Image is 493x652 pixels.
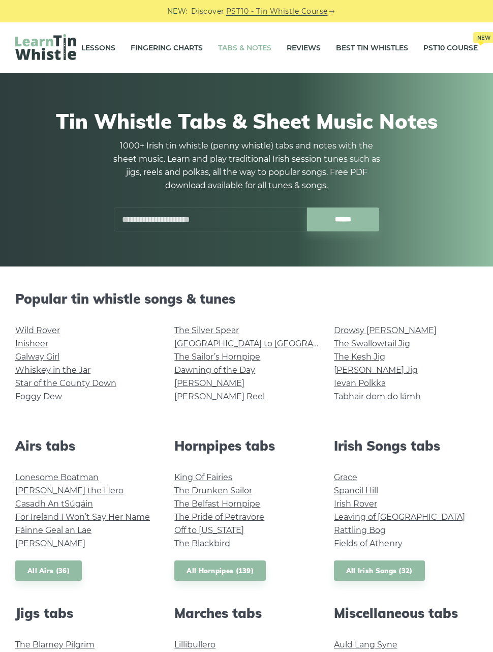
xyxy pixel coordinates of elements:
a: [PERSON_NAME] Reel [174,392,265,401]
a: Galway Girl [15,352,59,362]
a: PST10 CourseNew [423,35,478,61]
a: Lonesome Boatman [15,472,99,482]
h2: Miscellaneous tabs [334,605,478,621]
a: All Irish Songs (32) [334,560,425,581]
a: Drowsy [PERSON_NAME] [334,325,437,335]
a: [PERSON_NAME] [174,378,244,388]
a: [PERSON_NAME] [15,539,85,548]
a: King Of Fairies [174,472,232,482]
a: The Drunken Sailor [174,486,252,495]
a: The Pride of Petravore [174,512,264,522]
a: [GEOGRAPHIC_DATA] to [GEOGRAPHIC_DATA] [174,339,362,348]
a: Lillibullero [174,640,215,649]
a: Fingering Charts [131,35,203,61]
a: The Blarney Pilgrim [15,640,95,649]
a: All Hornpipes (139) [174,560,266,581]
a: [PERSON_NAME] the Hero [15,486,124,495]
h1: Tin Whistle Tabs & Sheet Music Notes [20,109,473,133]
h2: Jigs tabs [15,605,159,621]
a: Tabhair dom do lámh [334,392,421,401]
a: Reviews [287,35,321,61]
h2: Hornpipes tabs [174,438,318,454]
a: All Airs (36) [15,560,82,581]
p: 1000+ Irish tin whistle (penny whistle) tabs and notes with the sheet music. Learn and play tradi... [109,139,384,192]
a: Star of the County Down [15,378,116,388]
a: Fáinne Geal an Lae [15,525,91,535]
a: Fields of Athenry [334,539,403,548]
a: Wild Rover [15,325,60,335]
a: [PERSON_NAME] Jig [334,365,418,375]
a: Tabs & Notes [218,35,271,61]
a: The Swallowtail Jig [334,339,410,348]
h2: Popular tin whistle songs & tunes [15,291,478,307]
a: The Kesh Jig [334,352,385,362]
a: Spancil Hill [334,486,378,495]
a: The Belfast Hornpipe [174,499,260,509]
a: Irish Rover [334,499,377,509]
a: The Blackbird [174,539,230,548]
a: Leaving of [GEOGRAPHIC_DATA] [334,512,465,522]
a: Whiskey in the Jar [15,365,90,375]
a: Best Tin Whistles [336,35,408,61]
a: Lessons [81,35,115,61]
a: The Silver Spear [174,325,239,335]
h2: Airs tabs [15,438,159,454]
a: Auld Lang Syne [334,640,397,649]
a: Rattling Bog [334,525,386,535]
a: The Sailor’s Hornpipe [174,352,260,362]
a: For Ireland I Won’t Say Her Name [15,512,150,522]
a: Dawning of the Day [174,365,255,375]
img: LearnTinWhistle.com [15,34,76,60]
a: Grace [334,472,357,482]
a: Foggy Dew [15,392,62,401]
a: Casadh An tSúgáin [15,499,93,509]
a: Ievan Polkka [334,378,386,388]
a: Off to [US_STATE] [174,525,244,535]
h2: Marches tabs [174,605,318,621]
h2: Irish Songs tabs [334,438,478,454]
a: Inisheer [15,339,48,348]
